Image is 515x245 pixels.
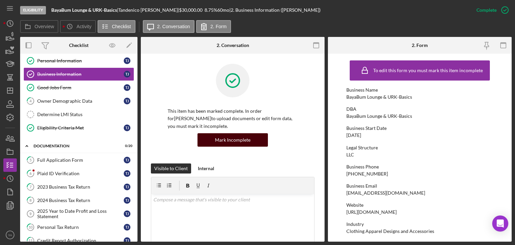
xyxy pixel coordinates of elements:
[168,107,298,130] p: This item has been marked complete. In order for [PERSON_NAME] to upload documents or edit form d...
[346,87,493,93] div: Business Name
[124,170,130,177] div: T J
[196,20,231,33] button: 2. Form
[37,58,124,63] div: Personal Information
[37,112,134,117] div: Determine LMI Status
[8,233,12,237] text: YA
[198,163,214,174] div: Internal
[346,183,493,189] div: Business Email
[51,7,117,13] b: BayaBum Lounge & URK-Basics
[23,220,134,234] a: 10Personal Tax ReturnTJ
[215,133,250,147] div: Mark Incomplete
[124,84,130,91] div: T J
[23,194,134,207] a: 82024 Business Tax ReturnTJ
[205,7,217,13] div: 8.75 %
[23,121,134,135] a: Eligibility Criteria MetTJ
[60,20,96,33] button: Activity
[217,7,229,13] div: 60 mo
[37,225,124,230] div: Personal Tax Return
[346,133,361,138] div: [DATE]
[30,185,32,189] tspan: 7
[151,163,191,174] button: Visible to Client
[346,229,434,234] div: Clothing Apparel Designs and Accessories
[470,3,512,17] button: Complete
[124,71,130,78] div: T J
[28,225,33,229] tspan: 10
[3,228,17,242] button: YA
[124,98,130,104] div: T J
[124,184,130,190] div: T J
[30,171,32,176] tspan: 6
[194,163,218,174] button: Internal
[76,24,91,29] label: Activity
[23,207,134,220] a: 92025 Year to Date Profit and Loss StatementTJ
[197,133,268,147] button: Mark Incomplete
[346,152,354,157] div: LLC
[143,20,194,33] button: 2. Conversation
[346,106,493,112] div: DBA
[346,209,397,215] div: [URL][DOMAIN_NAME]
[37,157,124,163] div: Full Application Form
[30,212,32,216] tspan: 9
[346,126,493,131] div: Business Start Date
[30,198,32,202] tspan: 8
[124,210,130,217] div: T J
[346,113,412,119] div: BayaBum Lounge & URK-Basics
[124,197,130,204] div: T J
[118,7,179,13] div: Tandenico [PERSON_NAME] |
[211,24,227,29] label: 2. Form
[124,157,130,163] div: T J
[346,222,493,227] div: Industry
[98,20,135,33] button: Checklist
[37,238,124,243] div: Credit Report Authorization
[37,198,124,203] div: 2024 Business Tax Return
[124,224,130,231] div: T J
[20,20,58,33] button: Overview
[30,158,32,162] tspan: 5
[346,171,388,177] div: [PHONE_NUMBER]
[112,24,131,29] label: Checklist
[346,145,493,150] div: Legal Structure
[30,99,32,103] tspan: 4
[20,6,46,14] div: Eligibility
[69,43,89,48] div: Checklist
[37,184,124,190] div: 2023 Business Tax Return
[346,94,412,100] div: BayaBum Lounge & URK-Basics
[35,24,54,29] label: Overview
[51,7,118,13] div: |
[37,85,124,90] div: Good Jobs Form
[229,7,321,13] div: | 2. Business Information ([PERSON_NAME])
[23,153,134,167] a: 5Full Application FormTJ
[346,164,493,169] div: Business Phone
[154,163,188,174] div: Visible to Client
[28,238,33,243] tspan: 11
[476,3,497,17] div: Complete
[23,54,134,67] a: Personal InformationTJ
[346,190,425,196] div: [EMAIL_ADDRESS][DOMAIN_NAME]
[124,57,130,64] div: T J
[412,43,428,48] div: 2. Form
[34,144,116,148] div: Documentation
[217,43,249,48] div: 2. Conversation
[124,237,130,244] div: T J
[37,125,124,131] div: Eligibility Criteria Met
[37,171,124,176] div: Plaid ID Verification
[23,108,134,121] a: Determine LMI Status
[373,68,483,73] div: To edit this form you must mark this item incomplete
[346,202,493,208] div: Website
[23,81,134,94] a: Good Jobs FormTJ
[23,94,134,108] a: 4Owner Demographic DataTJ
[23,167,134,180] a: 6Plaid ID VerificationTJ
[120,144,132,148] div: 0 / 20
[37,208,124,219] div: 2025 Year to Date Profit and Loss Statement
[492,215,508,232] div: Open Intercom Messenger
[37,71,124,77] div: Business Information
[124,125,130,131] div: T J
[179,7,205,13] div: $30,000.00
[37,98,124,104] div: Owner Demographic Data
[23,180,134,194] a: 72023 Business Tax ReturnTJ
[23,67,134,81] a: Business InformationTJ
[157,24,190,29] label: 2. Conversation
